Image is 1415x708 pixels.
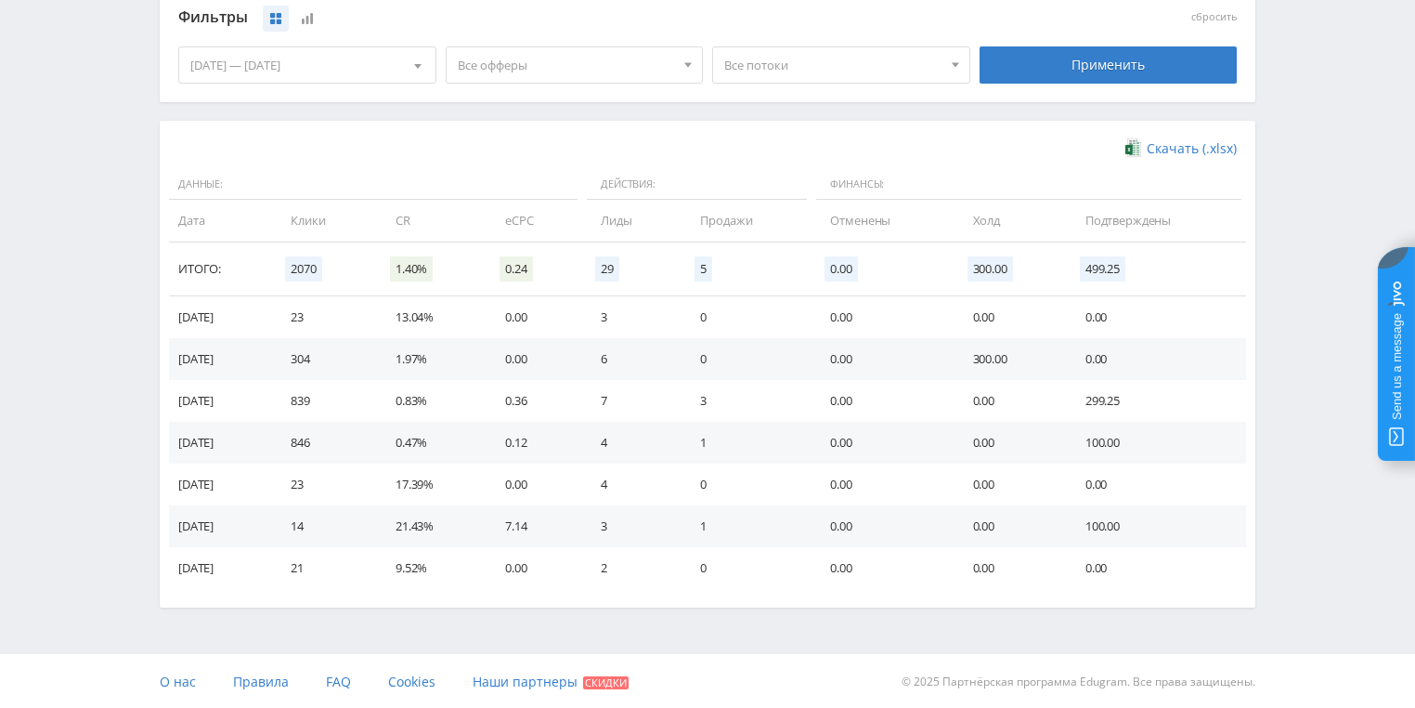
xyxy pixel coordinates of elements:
td: 1.97% [377,338,487,380]
td: 0 [682,338,811,380]
span: 0.24 [500,256,532,282]
span: 1.40% [390,256,433,282]
td: 0.00 [954,422,1067,464]
td: 1 [682,505,811,547]
span: Cookies [388,673,435,690]
td: 0 [682,464,811,505]
td: [DATE] [169,547,272,589]
td: Дата [169,200,272,242]
td: 9.52% [377,547,487,589]
td: 23 [272,464,377,505]
img: xlsx [1125,138,1141,157]
td: 0 [682,296,811,338]
td: [DATE] [169,380,272,422]
div: [DATE] — [DATE] [179,47,435,83]
span: Все потоки [724,47,941,83]
span: 29 [595,256,619,282]
td: 0.00 [954,296,1067,338]
span: Все офферы [458,47,675,83]
td: 0.00 [811,296,954,338]
td: 0.00 [954,505,1067,547]
td: 304 [272,338,377,380]
td: 0.00 [811,380,954,422]
td: 3 [682,380,811,422]
td: 23 [272,296,377,338]
td: CR [377,200,487,242]
td: [DATE] [169,422,272,464]
td: 3 [582,505,682,547]
td: 0.00 [1067,296,1246,338]
td: 0.00 [954,547,1067,589]
td: 0.00 [487,464,582,505]
span: Данные: [169,169,578,201]
td: 0.00 [811,464,954,505]
span: О нас [160,673,196,690]
td: 0.12 [487,422,582,464]
td: 846 [272,422,377,464]
td: 0.00 [487,296,582,338]
span: Правила [233,673,289,690]
td: 0.00 [811,422,954,464]
td: 100.00 [1067,422,1246,464]
td: 299.25 [1067,380,1246,422]
td: 300.00 [954,338,1067,380]
button: сбросить [1191,11,1237,23]
td: Лиды [582,200,682,242]
span: Скачать (.xlsx) [1147,141,1237,156]
span: Скидки [583,676,629,689]
td: 0.00 [954,464,1067,505]
span: 0.00 [824,256,857,282]
td: Отменены [811,200,954,242]
td: 0.00 [487,338,582,380]
td: 0.00 [487,547,582,589]
td: [DATE] [169,505,272,547]
td: 0.00 [811,338,954,380]
td: 1 [682,422,811,464]
td: 4 [582,464,682,505]
td: 2 [582,547,682,589]
td: 13.04% [377,296,487,338]
td: Итого: [169,243,272,296]
td: 0.00 [811,547,954,589]
td: 7 [582,380,682,422]
td: 0.00 [1067,547,1246,589]
td: [DATE] [169,338,272,380]
span: FAQ [326,673,351,690]
td: 17.39% [377,464,487,505]
td: eCPC [487,200,582,242]
span: 499.25 [1080,256,1125,282]
div: Фильтры [178,4,970,32]
td: [DATE] [169,464,272,505]
td: 0.00 [811,505,954,547]
span: Наши партнеры [473,673,578,690]
td: 0.36 [487,380,582,422]
td: 14 [272,505,377,547]
td: Подтверждены [1067,200,1246,242]
span: 2070 [285,256,321,282]
td: 0.00 [1067,338,1246,380]
td: 0.00 [954,380,1067,422]
a: Скачать (.xlsx) [1125,139,1237,158]
td: 4 [582,422,682,464]
td: Холд [954,200,1067,242]
td: 839 [272,380,377,422]
td: 0.83% [377,380,487,422]
td: 0.00 [1067,464,1246,505]
span: 300.00 [967,256,1013,282]
td: [DATE] [169,296,272,338]
span: 5 [695,256,712,282]
td: 21.43% [377,505,487,547]
td: 100.00 [1067,505,1246,547]
td: 21 [272,547,377,589]
td: 6 [582,338,682,380]
div: Применить [980,46,1238,84]
td: Клики [272,200,377,242]
span: Действия: [587,169,807,201]
td: 7.14 [487,505,582,547]
td: Продажи [682,200,811,242]
td: 0 [682,547,811,589]
span: Финансы: [816,169,1241,201]
td: 0.47% [377,422,487,464]
td: 3 [582,296,682,338]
